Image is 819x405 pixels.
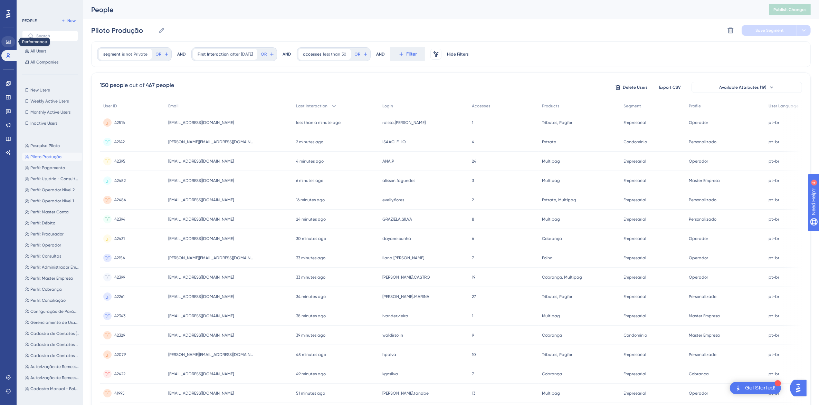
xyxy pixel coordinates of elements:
span: 6 [472,236,474,241]
span: Delete Users [623,85,648,90]
span: pt-br [769,158,779,164]
time: 33 minutes ago [296,275,326,280]
span: Cobrança [542,371,562,377]
span: alisson.fagundes [382,178,415,183]
button: New Users [22,86,78,94]
input: Search [36,33,72,38]
span: Personalizado [689,197,716,203]
span: pt-br [769,352,779,357]
span: 19 [472,274,475,280]
time: 16 minutes ago [296,197,325,202]
span: Cadastro de Contatos (Cobrança) [30,331,79,336]
span: pt-br [769,371,779,377]
span: [EMAIL_ADDRESS][DOMAIN_NAME] [168,274,234,280]
span: Empresarial [624,216,647,222]
time: 49 minutes ago [296,372,326,376]
img: launcher-image-alternative-text [734,384,742,392]
time: 33 minutes ago [296,255,326,260]
span: New [67,18,76,23]
span: [PERSON_NAME][EMAIL_ADDRESS][DOMAIN_NAME] [168,255,255,261]
span: [PERSON_NAME].CASTRO [382,274,430,280]
div: Get Started! [745,384,775,392]
span: 7 [472,255,474,261]
span: [PERSON_NAME][EMAIL_ADDRESS][DOMAIN_NAME] [168,139,255,145]
span: Monthly Active Users [30,109,70,115]
span: Master Empresa [689,313,720,319]
span: pt-br [769,178,779,183]
button: Pesquisa Piloto [22,142,82,150]
span: [EMAIL_ADDRESS][DOMAIN_NAME] [168,158,234,164]
span: Perfil: Débito [30,220,55,226]
button: OR [354,49,369,60]
time: 4 minutes ago [296,159,324,164]
span: Gerenciamento de Usuários [30,320,79,325]
div: out of [129,81,144,89]
span: Cobrança [542,332,562,338]
span: ANA.P [382,158,394,164]
button: Publish Changes [769,4,811,15]
button: Cadastro de Contatos / Registros e Remessa Pagamentos - Multipag [22,340,82,349]
span: [EMAIL_ADDRESS][DOMAIN_NAME] [168,313,234,319]
span: Export CSV [659,85,681,90]
button: Piloto Produção [22,153,82,161]
span: after [230,51,240,57]
span: pt-br [769,216,779,222]
span: 30 [342,51,346,57]
button: Autorização de Remessa - Pagamentos [22,363,82,371]
time: 34 minutes ago [296,294,326,299]
div: 467 people [146,81,174,89]
div: AND [376,47,385,61]
span: [EMAIL_ADDRESS][DOMAIN_NAME] [168,120,234,125]
button: Perfil: Master Empresa [22,274,82,282]
span: 42394 [114,216,125,222]
button: Cadastro de Contatos / Registros e Remessa Pagamentos - Legado [22,351,82,360]
button: Perfil: Procurador [22,230,82,238]
span: Need Help? [16,2,43,10]
span: [EMAIL_ADDRESS][DOMAIN_NAME] [168,332,234,338]
time: 30 minutes ago [296,236,326,241]
span: Extrato [542,139,556,145]
button: Hide Filters [447,49,469,60]
span: Empresarial [624,158,647,164]
span: Products [542,103,560,109]
span: Profile [689,103,701,109]
span: Perfil: Pagamento [30,165,65,171]
span: pt-br [769,255,779,261]
span: 42343 [114,313,125,319]
span: Personalizado [689,352,716,357]
span: Segment [624,103,641,109]
span: Operador [689,236,708,241]
span: 7 [472,371,474,377]
button: Configuração de Parâmetros [22,307,82,316]
span: [EMAIL_ADDRESS][DOMAIN_NAME] [168,390,234,396]
span: 1 [472,120,473,125]
span: pt-br [769,236,779,241]
button: Export CSV [653,82,687,93]
span: All Companies [30,59,58,65]
button: Available Attributes (19) [692,82,802,93]
span: kgcsilva [382,371,398,377]
button: Inactive Users [22,119,78,127]
span: Perfil: Master Conta [30,209,69,215]
span: 42142 [114,139,125,145]
input: Segment Name [91,26,155,35]
span: 42422 [114,371,125,377]
span: 42399 [114,274,125,280]
span: Condomínio [624,332,647,338]
span: Empresarial [624,294,647,299]
button: Perfil: Débito [22,219,82,227]
button: Perfil: Usuário - Consultas [22,175,82,183]
span: ISAACLELLO [382,139,406,145]
span: 42431 [114,236,125,241]
button: OR [155,49,170,60]
div: 1 [775,380,781,386]
span: accesses [303,51,322,57]
span: 13 [472,390,475,396]
span: segment [103,51,121,57]
span: Perfil: Conciliação [30,298,66,303]
span: Empresarial [624,236,647,241]
span: [EMAIL_ADDRESS][DOMAIN_NAME] [168,371,234,377]
span: Perfil: Usuário - Consultas [30,176,79,182]
span: Operador [689,255,708,261]
span: Personalizado [689,139,716,145]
